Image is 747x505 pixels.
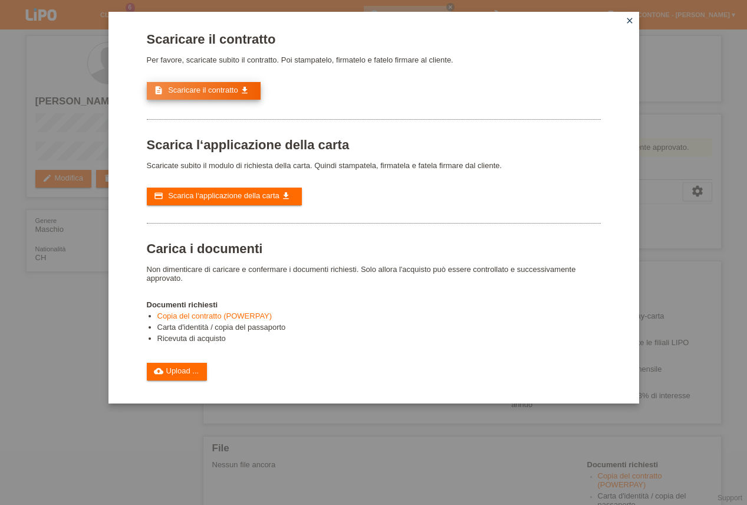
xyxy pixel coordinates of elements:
[154,191,163,201] i: credit_card
[147,161,601,170] p: Scaricate subito il modulo di richiesta della carta. Quindi stampatela, firmatela e fatela firmar...
[157,334,601,345] li: Ricevuta di acquisto
[147,55,601,64] p: Per favore, scaricate subito il contratto. Poi stampatelo, firmatelo e fatelo firmare al cliente.
[154,366,163,376] i: cloud_upload
[625,16,634,25] i: close
[157,311,272,320] a: Copia del contratto (POWERPAY)
[147,265,601,283] p: Non dimenticare di caricare e confermare i documenti richiesti. Solo allora l'acquisto può essere...
[147,241,601,256] h1: Carica i documenti
[168,191,279,200] span: Scarica l‘applicazione della carta
[154,86,163,95] i: description
[147,188,302,205] a: credit_card Scarica l‘applicazione della carta get_app
[157,323,601,334] li: Carta d'identità / copia del passaporto
[147,300,601,309] h4: Documenti richiesti
[147,363,208,381] a: cloud_uploadUpload ...
[147,82,261,100] a: description Scaricare il contratto get_app
[168,86,238,94] span: Scaricare il contratto
[281,191,291,201] i: get_app
[622,15,637,28] a: close
[147,137,601,152] h1: Scarica l‘applicazione della carta
[240,86,249,95] i: get_app
[147,32,601,47] h1: Scaricare il contratto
